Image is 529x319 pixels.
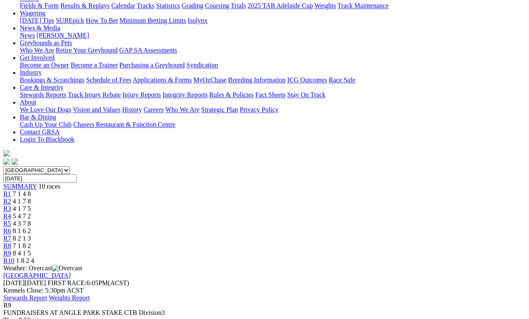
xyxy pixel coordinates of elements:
a: Statistics [156,2,180,9]
a: Syndication [186,61,218,69]
span: R10 [3,257,14,264]
a: SUREpick [56,17,84,24]
a: Integrity Reports [162,91,207,98]
a: Purchasing a Greyhound [119,61,185,69]
a: Privacy Policy [240,106,279,113]
div: Care & Integrity [20,91,526,99]
span: 10 races [38,183,60,190]
a: SUMMARY [3,183,37,190]
a: Schedule of Fees [86,76,131,83]
a: Results & Replays [60,2,110,9]
a: Bar & Dining [20,113,56,121]
span: 7 1 8 2 [13,242,31,249]
a: Weights [315,2,336,9]
a: Coursing [205,2,229,9]
a: 2025 TAB Adelaide Cup [248,2,313,9]
span: [DATE] [3,279,25,286]
a: News [20,32,35,39]
div: FUNDRAISERS AT ANGLE PARK STAKE CTB Division3 [3,309,526,317]
span: 5 4 7 2 [13,213,31,220]
div: Greyhounds as Pets [20,47,526,54]
a: R3 [3,205,11,212]
span: 1 8 2 4 [16,257,34,264]
a: Tracks [137,2,155,9]
a: GAP SA Assessments [119,47,177,54]
a: Become an Owner [20,61,69,69]
span: 7 1 4 8 [13,190,31,197]
div: Wagering [20,17,526,24]
span: Weather: Overcast [3,265,82,272]
input: Select date [3,174,76,183]
a: ICG Outcomes [287,76,327,83]
a: R4 [3,213,11,220]
span: 4 1 7 8 [13,198,31,205]
span: R9 [3,302,11,309]
a: Retire Your Greyhound [56,47,118,54]
a: Stewards Reports [20,91,66,98]
a: Vision and Values [73,106,120,113]
div: About [20,106,526,113]
img: facebook.svg [3,158,10,165]
a: Fact Sheets [255,91,286,98]
span: R8 [3,242,11,249]
div: Bar & Dining [20,121,526,128]
div: Kennels Close: 5:30pm ACST [3,287,526,294]
a: R2 [3,198,11,205]
a: About [20,99,36,106]
a: [PERSON_NAME] [36,32,89,39]
a: Who We Are [165,106,200,113]
a: Calendar [111,2,135,9]
a: Chasers Restaurant & Function Centre [73,121,175,128]
a: Race Safe [329,76,355,83]
a: Login To Blackbook [20,136,74,143]
a: News & Media [20,24,60,31]
a: Bookings & Scratchings [20,76,84,83]
a: R1 [3,190,11,197]
a: R5 [3,220,11,227]
a: We Love Our Dogs [20,106,71,113]
a: Greyhounds as Pets [20,39,72,46]
img: Overcast [52,265,82,272]
a: Rules & Policies [209,91,254,98]
a: History [122,106,142,113]
a: Fields & Form [20,2,59,9]
a: Cash Up Your Club [20,121,71,128]
a: Careers [143,106,164,113]
a: [DATE] Tips [20,17,54,24]
div: Get Involved [20,61,526,69]
div: Industry [20,76,526,84]
a: Care & Integrity [20,84,64,91]
a: R7 [3,235,11,242]
a: Strategic Plan [201,106,238,113]
a: Breeding Information [228,76,286,83]
a: Trials [231,2,246,9]
a: Grading [182,2,203,9]
a: R9 [3,250,11,257]
a: Applications & Forms [133,76,192,83]
div: News & Media [20,32,526,39]
a: Get Involved [20,54,55,61]
a: Industry [20,69,42,76]
span: 6:05PM(ACST) [48,279,129,286]
a: Stewards Report [3,294,47,301]
a: Stay On Track [287,91,325,98]
a: Weights Report [49,294,90,301]
a: [GEOGRAPHIC_DATA] [3,272,71,279]
span: R6 [3,227,11,234]
span: 8 1 6 2 [13,227,31,234]
a: How To Bet [86,17,118,24]
a: Track Maintenance [338,2,388,9]
img: logo-grsa-white.png [3,150,10,156]
a: Wagering [20,9,45,17]
span: FIRST RACE: [48,279,86,286]
a: Contact GRSA [20,128,60,135]
a: Track Injury Rebate [68,91,121,98]
a: Minimum Betting Limits [119,17,186,24]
